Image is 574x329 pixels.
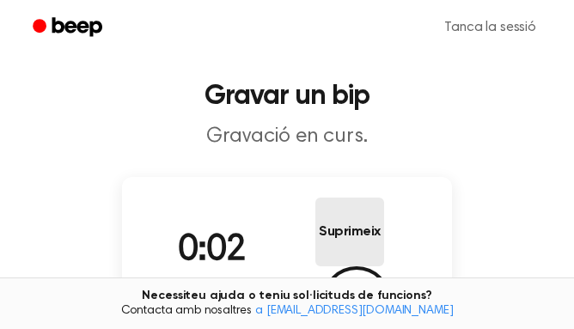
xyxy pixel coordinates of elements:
[255,305,453,317] a: a [EMAIL_ADDRESS][DOMAIN_NAME]
[142,289,431,302] font: Necessiteu ajuda o teniu sol·licituds de funcions?
[178,233,247,269] font: 0:02
[206,126,367,147] font: Gravació en curs.
[21,11,118,45] a: Bip
[121,305,252,317] font: Contacta amb nosaltres
[444,21,536,34] font: Tanca la sessió
[205,82,370,110] font: Gravar un bip
[319,225,381,239] font: Suprimeix
[315,198,384,266] button: Suprimeix el registre d'àudio
[427,7,553,48] a: Tanca la sessió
